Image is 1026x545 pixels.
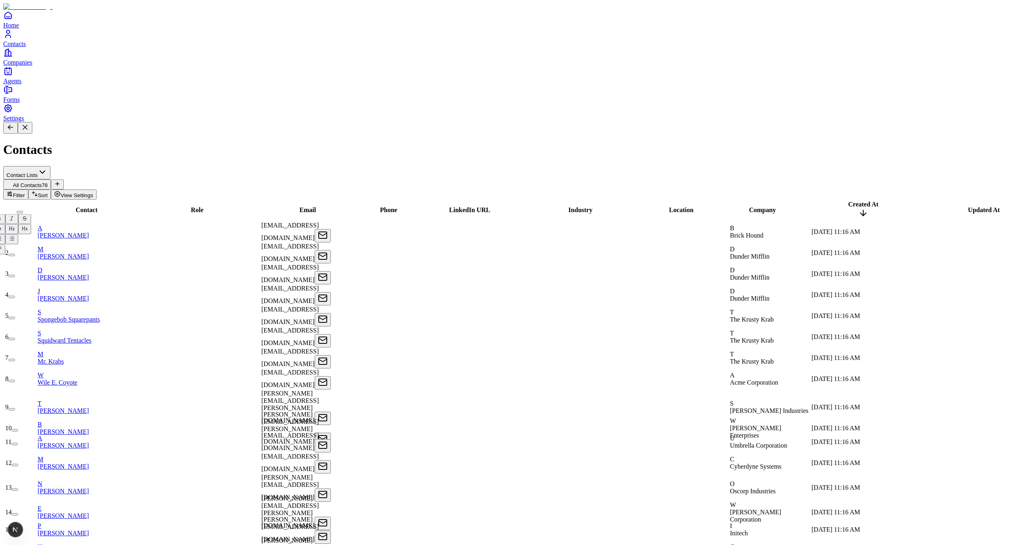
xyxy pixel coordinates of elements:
[730,456,810,470] div: CCyberdyne Systems
[3,59,32,66] span: Companies
[38,400,138,407] div: T
[5,459,12,466] span: 12
[38,267,138,281] a: D[PERSON_NAME]
[730,232,763,239] span: Brick Hound
[730,417,810,439] div: W[PERSON_NAME] Enterprises
[261,495,319,529] span: [PERSON_NAME][EMAIL_ADDRESS][PERSON_NAME][DOMAIN_NAME]
[38,372,138,386] a: WWile E. Coyote
[3,40,26,47] span: Contacts
[315,376,331,389] button: Open
[261,474,319,501] span: [PERSON_NAME][EMAIL_ADDRESS][DOMAIN_NAME]
[38,246,138,253] div: M
[38,421,138,428] div: B
[315,488,331,502] button: Open
[730,274,769,281] span: Dunder Mifflin
[261,432,319,451] span: [EMAIL_ADDRESS][DOMAIN_NAME]
[38,225,138,232] div: A
[61,192,93,198] span: View Settings
[38,309,138,316] div: S
[730,488,776,494] span: Oscorp Industries
[315,334,331,347] button: Open
[812,425,860,431] span: [DATE] 11:16 AM
[5,375,8,382] span: 8
[730,253,769,260] span: Dunder Mifflin
[730,295,769,302] span: Dunder Mifflin
[3,29,1023,47] a: Contacts
[730,417,810,425] div: W
[315,439,331,452] button: Open
[261,411,319,445] span: [PERSON_NAME][EMAIL_ADDRESS][PERSON_NAME][DOMAIN_NAME]
[3,78,21,84] span: Agents
[730,480,810,495] div: OOscorp Industries
[568,206,593,213] span: Industry
[5,333,8,340] span: 6
[261,306,319,325] span: [EMAIL_ADDRESS][DOMAIN_NAME]
[5,249,8,256] span: 2
[730,379,778,386] span: Acme Corporation
[5,270,8,277] span: 3
[730,309,810,316] div: T
[315,292,331,305] button: Open
[261,516,319,543] span: [PERSON_NAME][EMAIL_ADDRESS][DOMAIN_NAME]
[38,330,138,344] a: SSquidward Tentacles
[13,182,42,188] span: All Contacts
[38,505,138,519] a: E[PERSON_NAME]
[730,530,748,537] span: Initech
[730,501,810,509] div: W
[730,246,810,260] div: DDunder Mifflin
[38,400,138,414] a: T[PERSON_NAME]
[730,400,810,407] div: S
[730,267,810,274] div: D
[38,480,138,494] a: N[PERSON_NAME]
[730,407,808,414] span: [PERSON_NAME] Industries
[3,115,24,122] span: Settings
[261,264,319,283] span: [EMAIL_ADDRESS][DOMAIN_NAME]
[730,316,774,323] span: The Krusty Krab
[730,351,810,358] div: T
[848,201,879,208] span: Created At
[812,291,860,298] span: [DATE] 11:16 AM
[5,526,12,533] span: 15
[812,354,860,361] span: [DATE] 11:16 AM
[5,438,11,445] span: 11
[38,522,138,530] div: P
[28,189,51,200] button: Sort
[5,509,12,516] span: 14
[449,206,490,213] span: LinkedIn URL
[3,66,1023,84] a: Agents
[730,288,810,302] div: DDunder Mifflin
[812,270,860,277] span: [DATE] 11:16 AM
[3,103,1023,122] a: Settings
[38,288,138,295] div: J
[730,337,774,344] span: The Krusty Krab
[261,369,319,388] span: [EMAIL_ADDRESS][DOMAIN_NAME]
[261,453,319,472] span: [EMAIL_ADDRESS][DOMAIN_NAME]
[749,206,776,213] span: Company
[3,85,1023,103] a: Forms
[730,509,781,523] span: [PERSON_NAME] Corporation
[38,225,138,239] a: A[PERSON_NAME]
[315,530,331,544] button: Open
[730,225,810,232] div: B
[38,522,138,537] a: P[PERSON_NAME]
[812,249,860,256] span: [DATE] 11:16 AM
[38,192,48,198] span: Sort
[191,206,204,213] span: Role
[730,501,810,523] div: W[PERSON_NAME] Corporation
[730,288,810,295] div: D
[38,456,138,470] a: M[PERSON_NAME]
[730,330,810,337] div: T
[730,330,810,344] div: TThe Krusty Krab
[812,459,860,466] span: [DATE] 11:16 AM
[730,463,782,470] span: Cyberdyne Systems
[38,351,138,358] div: M
[38,480,138,488] div: N
[5,354,8,361] span: 7
[730,435,810,449] div: UUmbrella Corporation
[730,351,810,365] div: TThe Krusty Krab
[812,375,860,382] span: [DATE] 11:16 AM
[38,456,138,463] div: M
[76,206,97,213] span: Contact
[3,48,1023,66] a: Companies
[38,309,138,323] a: SSpongebob Squarepants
